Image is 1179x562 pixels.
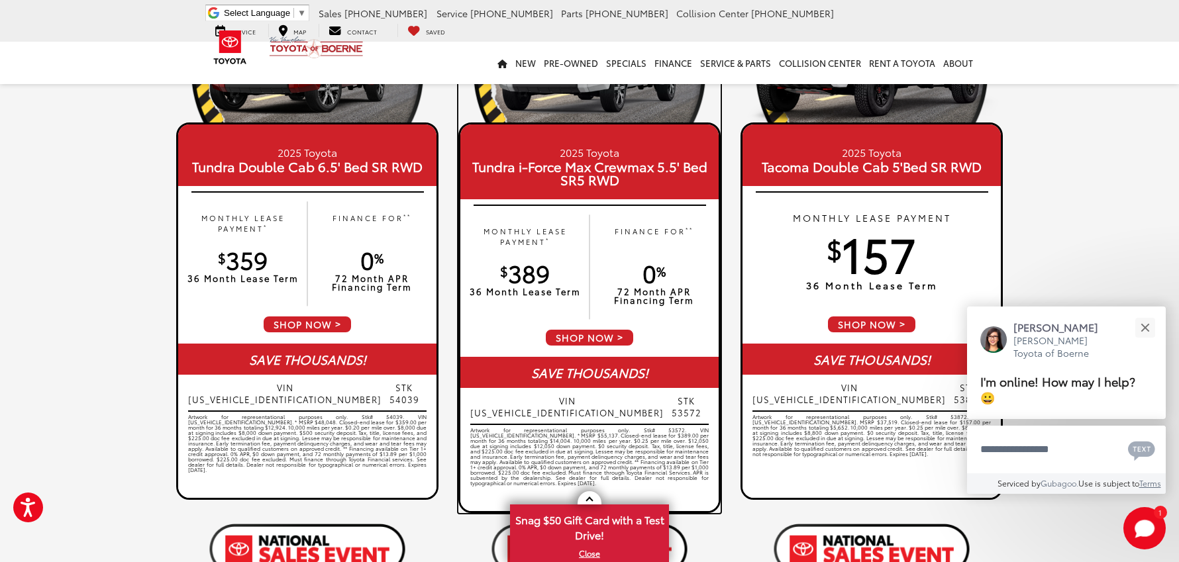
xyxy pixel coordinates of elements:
span: VIN [US_VEHICLE_IDENTIFICATION_NUMBER] [188,381,382,405]
span: Tundra i-Force Max Crewmax 5.5' Bed SR5 RWD [464,160,715,186]
span: Serviced by [998,477,1041,489]
a: Collision Center [775,42,865,84]
a: Pre-Owned [540,42,602,84]
span: [PHONE_NUMBER] [586,7,668,20]
button: Close [1131,313,1159,342]
a: Finance [650,42,696,84]
span: Sales [319,7,342,20]
a: Rent a Toyota [865,42,939,84]
p: MONTHLY LEASE PAYMENT [467,226,583,248]
a: New [511,42,540,84]
p: FINANCE FOR [596,226,712,248]
span: STK 53572 [664,395,709,418]
span: 157 [827,219,917,285]
img: Toyota [205,26,255,69]
p: MONTHLY LEASE PAYMENT [185,212,301,234]
span: VIN [US_VEHICLE_IDENTIFICATION_NUMBER] [752,381,946,405]
sup: % [656,261,666,280]
span: Select Language [224,8,290,18]
a: Terms [1139,477,1161,489]
p: FINANCE FOR [314,212,430,234]
p: 36 Month Lease Term [467,287,583,296]
div: SAVE THOUSANDS! [460,357,719,388]
span: ▼ [297,8,306,18]
span: Use is subject to [1078,477,1139,489]
span: [PHONE_NUMBER] [344,7,427,20]
img: Vic Vaughan Toyota of Boerne [269,36,364,59]
a: My Saved Vehicles [397,24,455,37]
div: SAVE THOUSANDS! [743,344,1001,375]
svg: Start Chat [1123,507,1166,549]
div: Artwork for representational purposes only. Stk# 53572. VIN [US_VEHICLE_IDENTIFICATION_NUMBER]. *... [470,428,709,507]
span: 359 [218,242,268,276]
button: Chat with SMS [1124,434,1159,464]
a: Contact [319,24,387,37]
span: SHOP NOW [262,315,352,334]
span: [PHONE_NUMBER] [470,7,553,20]
span: 1 [1158,509,1162,515]
span: [PHONE_NUMBER] [751,7,834,20]
span: SHOP NOW [544,328,635,347]
div: Artwork for representational purposes only. Stk# 53872. VIN [US_VEHICLE_IDENTIFICATION_NUMBER]. M... [752,414,991,494]
span: Parts [561,7,583,20]
small: 2025 Toyota [181,144,433,160]
p: [PERSON_NAME] Toyota of Boerne [1013,334,1111,360]
sup: % [374,248,384,267]
p: [PERSON_NAME] [1013,320,1111,334]
a: Gubagoo. [1041,477,1078,489]
span: STK 54039 [382,381,427,405]
p: MONTHLY LEASE PAYMENT [743,211,1001,224]
sup: $ [500,261,508,280]
span: Collision Center [676,7,748,20]
div: Close[PERSON_NAME][PERSON_NAME] Toyota of BoerneI'm online! How may I help? 😀Type your messageCha... [967,306,1166,494]
a: Service [205,24,266,37]
sup: $ [218,248,226,267]
span: Tundra Double Cab 6.5' Bed SR RWD [181,160,433,173]
div: SAVE THOUSANDS! [178,344,436,375]
span: STK 53872 [946,381,991,405]
sup: $ [827,229,842,267]
p: 36 Month Lease Term [743,281,1001,290]
span: ​ [293,8,294,18]
button: Toggle Chat Window [1123,507,1166,549]
span: Saved [426,27,445,36]
span: 0 [360,242,384,276]
small: 2025 Toyota [746,144,998,160]
span: VIN [US_VEHICLE_IDENTIFICATION_NUMBER] [470,395,664,418]
a: About [939,42,977,84]
span: 389 [500,256,550,289]
p: 72 Month APR Financing Term [314,274,430,291]
span: SHOP NOW [827,315,917,334]
span: Service [436,7,468,20]
textarea: Type your message [967,426,1166,473]
span: Tacoma Double Cab 5'Bed SR RWD [746,160,998,173]
small: 2025 Toyota [464,144,715,160]
a: Select Language​ [224,8,306,18]
span: Snag $50 Gift Card with a Test Drive! [511,506,668,546]
a: Service & Parts: Opens in a new tab [696,42,775,84]
p: 36 Month Lease Term [185,274,301,283]
span: I'm online! How may I help? 😀 [980,372,1135,406]
span: 0 [642,256,666,289]
a: Map [268,24,316,37]
a: Home [493,42,511,84]
div: Artwork for representational purposes only. Stk# 54039. VIN [US_VEHICLE_IDENTIFICATION_NUMBER]. *... [188,414,427,494]
p: 72 Month APR Financing Term [596,287,712,304]
a: Specials [602,42,650,84]
svg: Text [1128,440,1155,461]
